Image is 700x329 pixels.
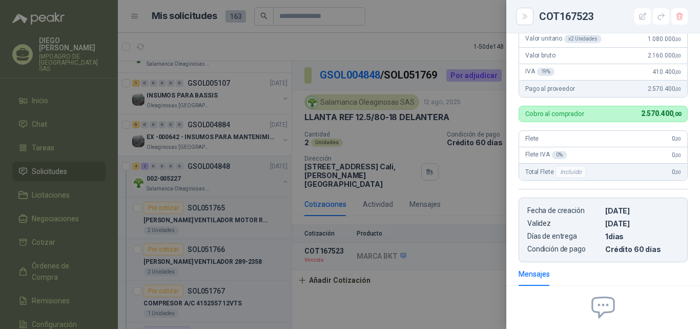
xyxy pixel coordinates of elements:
p: Validez [527,219,601,228]
span: Flete [525,135,539,142]
span: 410.400 [652,68,681,75]
span: ,00 [675,169,681,175]
span: ,00 [675,69,681,75]
p: 1 dias [605,232,679,241]
span: 0 [672,135,681,142]
span: Pago al proveedor [525,85,575,92]
button: Close [519,10,531,23]
p: [DATE] [605,219,679,228]
span: 2.570.400 [641,109,681,118]
span: ,00 [675,86,681,92]
span: ,00 [675,152,681,158]
p: Cobro al comprador [525,110,584,117]
div: Mensajes [519,268,550,280]
p: Condición de pago [527,245,601,254]
div: Incluido [555,166,586,178]
span: ,00 [675,53,681,59]
div: COT167523 [539,8,688,25]
p: Fecha de creación [527,206,601,215]
span: IVA [525,68,554,76]
span: ,00 [675,36,681,42]
span: 2.570.400 [648,85,681,92]
span: Valor bruto [525,52,555,59]
div: x 2 Unidades [564,35,602,43]
span: Flete IVA [525,151,567,159]
span: 0 [672,151,681,159]
span: Valor unitario [525,35,602,43]
p: Días de entrega [527,232,601,241]
div: 19 % [537,68,555,76]
span: 0 [672,168,681,176]
p: Crédito 60 días [605,245,679,254]
span: 1.080.000 [648,35,681,43]
div: 0 % [552,151,567,159]
span: ,00 [673,111,681,118]
span: 2.160.000 [648,52,681,59]
span: ,00 [675,136,681,142]
span: Total Flete [525,166,588,178]
p: [DATE] [605,206,679,215]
